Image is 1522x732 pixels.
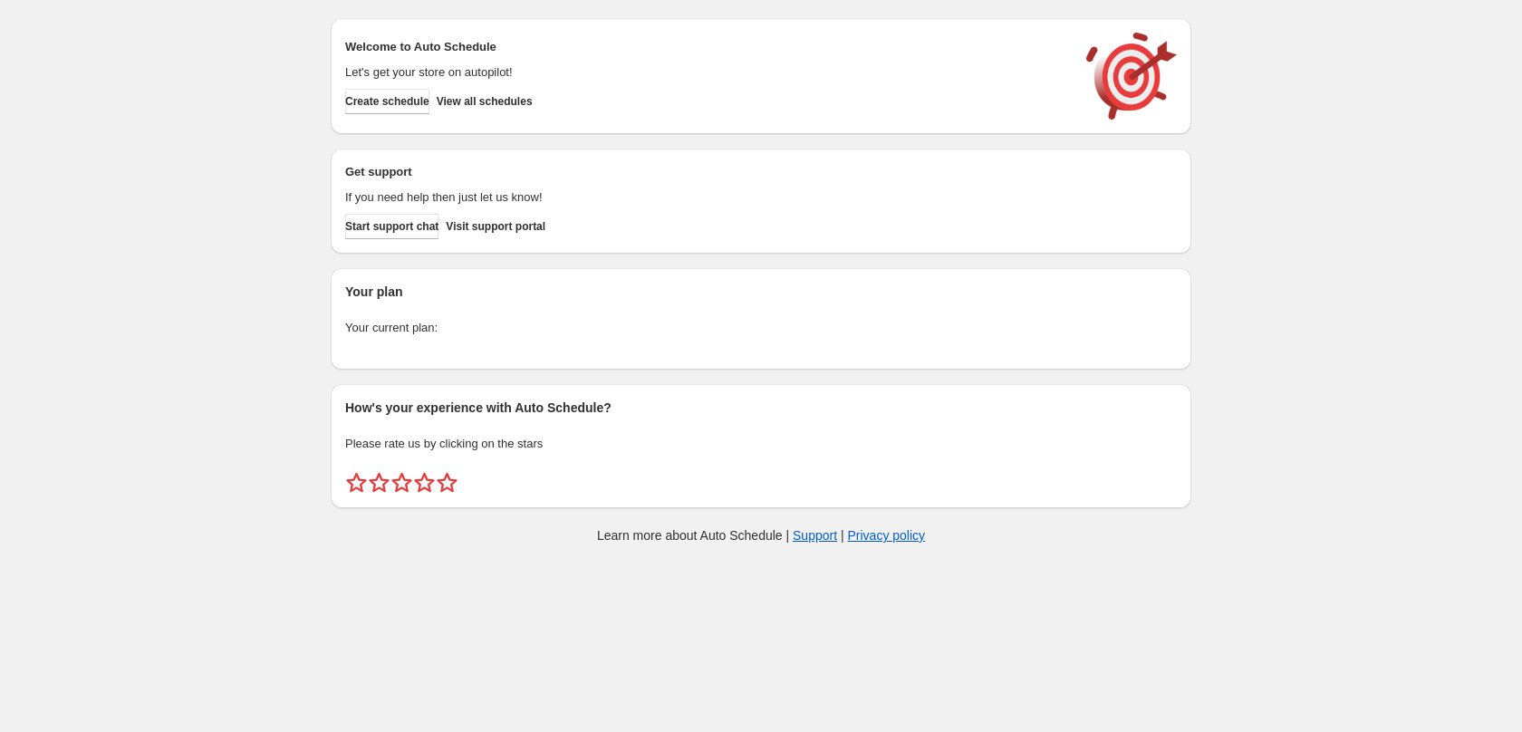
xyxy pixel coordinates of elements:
[345,399,1177,417] h2: How's your experience with Auto Schedule?
[446,214,545,239] a: Visit support portal
[793,528,837,543] a: Support
[345,214,438,239] a: Start support chat
[437,94,533,109] span: View all schedules
[446,219,545,234] span: Visit support portal
[345,219,438,234] span: Start support chat
[345,188,1068,207] p: If you need help then just let us know!
[345,89,429,114] button: Create schedule
[848,528,926,543] a: Privacy policy
[345,283,1177,301] h2: Your plan
[345,319,1177,337] p: Your current plan:
[345,63,1068,82] p: Let's get your store on autopilot!
[345,38,1068,56] h2: Welcome to Auto Schedule
[345,94,429,109] span: Create schedule
[345,435,1177,453] p: Please rate us by clicking on the stars
[437,89,533,114] button: View all schedules
[345,163,1068,181] h2: Get support
[597,526,925,544] p: Learn more about Auto Schedule | |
